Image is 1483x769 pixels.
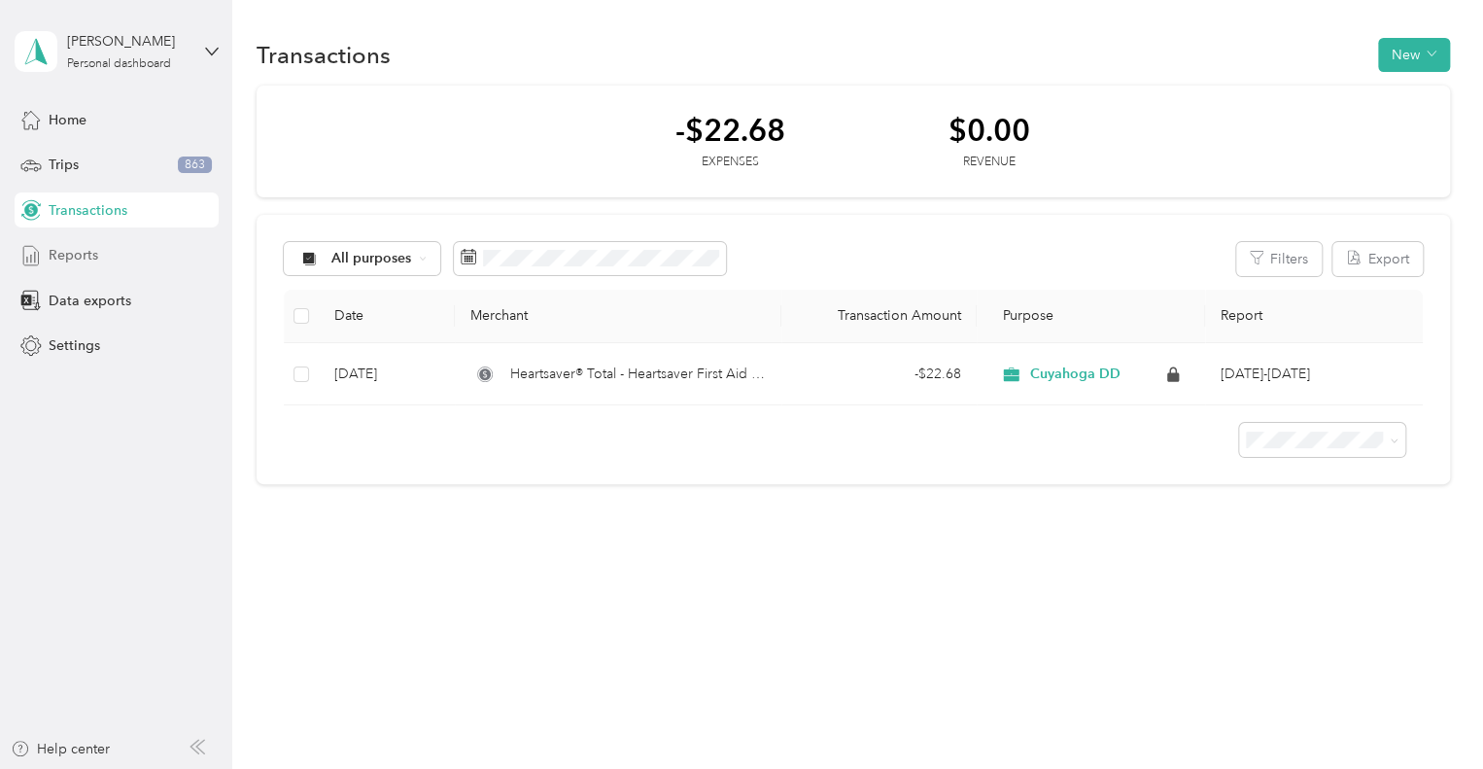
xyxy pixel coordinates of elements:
[49,155,79,175] span: Trips
[49,245,98,265] span: Reports
[11,739,110,759] button: Help center
[318,290,455,343] th: Date
[675,154,785,171] div: Expenses
[331,252,412,265] span: All purposes
[1332,242,1423,276] button: Export
[318,343,455,406] td: [DATE]
[455,290,780,343] th: Merchant
[257,45,391,65] h1: Transactions
[948,154,1030,171] div: Revenue
[49,291,131,311] span: Data exports
[1236,242,1322,276] button: Filters
[1374,660,1483,769] iframe: Everlance-gr Chat Button Frame
[992,307,1053,324] span: Purpose
[675,113,785,147] div: -$22.68
[67,58,171,70] div: Personal dashboard
[1378,38,1450,72] button: New
[797,364,961,385] div: - $22.68
[510,364,766,385] span: Heartsaver® Total - Heartsaver First Aid CPR AED
[781,290,977,343] th: Transaction Amount
[1205,290,1423,343] th: Report
[1205,343,1423,406] td: Jan-Mar 2025
[1030,366,1121,383] span: Cuyahoga DD
[67,31,189,52] div: [PERSON_NAME]
[49,200,127,221] span: Transactions
[948,113,1030,147] div: $0.00
[178,157,212,174] span: 863
[49,110,86,130] span: Home
[49,335,100,356] span: Settings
